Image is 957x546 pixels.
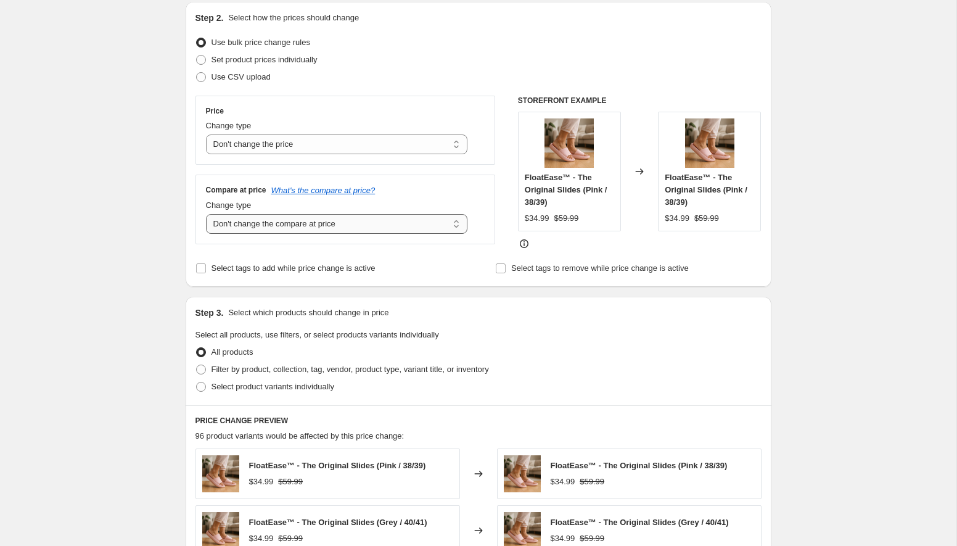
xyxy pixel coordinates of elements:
span: All products [212,347,253,357]
span: FloatEase™ - The Original Slides (Grey / 40/41) [551,518,729,527]
h3: Compare at price [206,185,266,195]
p: Select which products should change in price [228,307,388,319]
span: Set product prices individually [212,55,318,64]
h2: Step 3. [195,307,224,319]
div: $34.99 [551,476,575,488]
span: FloatEase™ - The Original Slides (Grey / 40/41) [249,518,427,527]
strike: $59.99 [554,212,579,225]
div: $34.99 [551,532,575,545]
div: $34.99 [525,212,549,225]
span: Change type [206,121,252,130]
img: ChatGPT_Image_Sep_6_2025_06_43_16_PM_80x.png [202,455,239,492]
span: Filter by product, collection, tag, vendor, product type, variant title, or inventory [212,365,489,374]
strike: $59.99 [278,532,303,545]
span: FloatEase™ - The Original Slides (Pink / 38/39) [665,173,747,207]
span: Select product variants individually [212,382,334,391]
p: Select how the prices should change [228,12,359,24]
h2: Step 2. [195,12,224,24]
button: What's the compare at price? [271,186,376,195]
span: Select all products, use filters, or select products variants individually [195,330,439,339]
h6: STOREFRONT EXAMPLE [518,96,762,105]
span: Change type [206,201,252,210]
span: FloatEase™ - The Original Slides (Pink / 38/39) [249,461,426,470]
span: 96 product variants would be affected by this price change: [195,431,405,441]
div: $34.99 [249,476,274,488]
span: Select tags to remove while price change is active [511,263,689,273]
span: Select tags to add while price change is active [212,263,376,273]
span: Use bulk price change rules [212,38,310,47]
strike: $59.99 [694,212,719,225]
img: ChatGPT_Image_Sep_6_2025_06_43_16_PM_80x.png [504,455,541,492]
h3: Price [206,106,224,116]
img: ChatGPT_Image_Sep_6_2025_06_43_16_PM_80x.png [685,118,734,168]
img: ChatGPT_Image_Sep_6_2025_06_43_16_PM_80x.png [544,118,594,168]
strike: $59.99 [580,476,604,488]
div: $34.99 [665,212,689,225]
strike: $59.99 [278,476,303,488]
span: FloatEase™ - The Original Slides (Pink / 38/39) [525,173,607,207]
span: FloatEase™ - The Original Slides (Pink / 38/39) [551,461,728,470]
div: $34.99 [249,532,274,545]
strike: $59.99 [580,532,604,545]
h6: PRICE CHANGE PREVIEW [195,416,762,426]
span: Use CSV upload [212,72,271,81]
